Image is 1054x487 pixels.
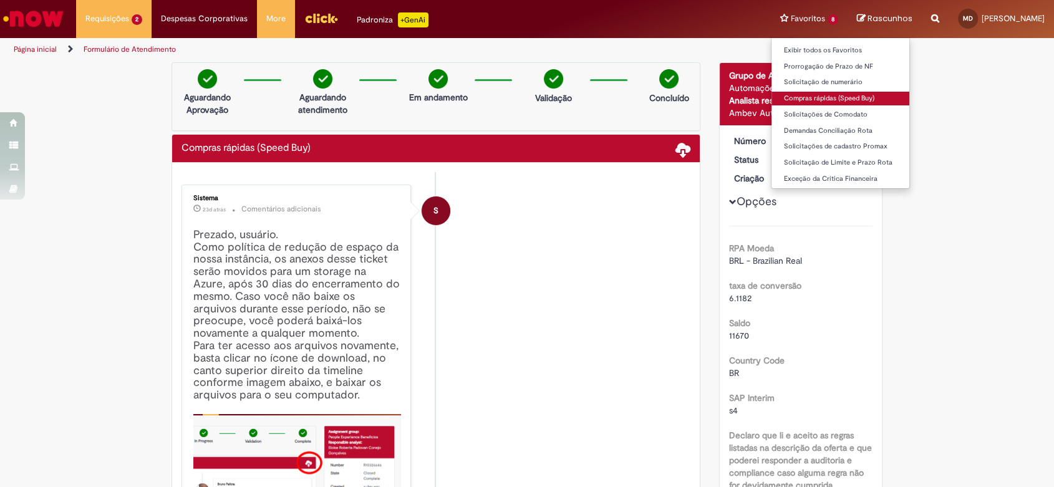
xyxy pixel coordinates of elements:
[771,124,909,138] a: Demandas Conciliação Rota
[1,6,65,31] img: ServiceNow
[203,206,226,213] time: 08/09/2025 01:21:38
[675,142,690,157] span: Baixar anexos
[729,405,738,416] span: s4
[729,330,749,341] span: 11670
[771,60,909,74] a: Prorrogação de Prazo de NF
[729,392,775,403] b: SAP Interim
[313,69,332,89] img: check-circle-green.png
[725,153,801,166] dt: Status
[963,14,973,22] span: MD
[422,196,450,225] div: System
[868,12,912,24] span: Rascunhos
[771,75,909,89] a: Solicitação de numerário
[85,12,129,25] span: Requisições
[433,196,438,226] span: S
[181,143,311,154] h2: Compras rápidas (Speed Buy) Histórico de tíquete
[729,243,774,254] b: RPA Moeda
[771,44,909,57] a: Exibir todos os Favoritos
[203,206,226,213] span: 23d atrás
[241,204,321,215] small: Comentários adicionais
[428,69,448,89] img: check-circle-green.png
[132,14,142,25] span: 2
[729,317,750,329] b: Saldo
[729,292,752,304] span: 6.1182
[729,255,802,266] span: BRL - Brazilian Real
[791,12,825,25] span: Favoritos
[982,13,1045,24] span: [PERSON_NAME]
[659,69,679,89] img: check-circle-green.png
[771,172,909,186] a: Exceção da Crítica Financeira
[729,69,873,82] div: Grupo de Atribuição:
[193,195,401,202] div: Sistema
[771,108,909,122] a: Solicitações de Comodato
[729,107,873,119] div: Ambev Automation
[198,69,217,89] img: check-circle-green.png
[771,92,909,105] a: Compras rápidas (Speed Buy)
[293,91,353,116] p: Aguardando atendimento
[725,172,801,185] dt: Criação
[729,355,785,366] b: Country Code
[177,91,238,116] p: Aguardando Aprovação
[84,44,176,54] a: Formulário de Atendimento
[161,12,248,25] span: Despesas Corporativas
[828,14,838,25] span: 8
[266,12,286,25] span: More
[544,69,563,89] img: check-circle-green.png
[771,37,910,189] ul: Favoritos
[535,92,572,104] p: Validação
[771,156,909,170] a: Solicitação de Limite e Prazo Rota
[357,12,428,27] div: Padroniza
[649,92,689,104] p: Concluído
[729,280,801,291] b: taxa de conversão
[729,367,739,379] span: BR
[771,140,909,153] a: Solicitações de cadastro Promax
[9,38,694,61] ul: Trilhas de página
[725,135,801,147] dt: Número
[729,82,873,94] div: Automações Ambev
[14,44,57,54] a: Página inicial
[409,91,468,104] p: Em andamento
[857,13,912,25] a: Rascunhos
[398,12,428,27] p: +GenAi
[729,94,873,107] div: Analista responsável:
[304,9,338,27] img: click_logo_yellow_360x200.png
